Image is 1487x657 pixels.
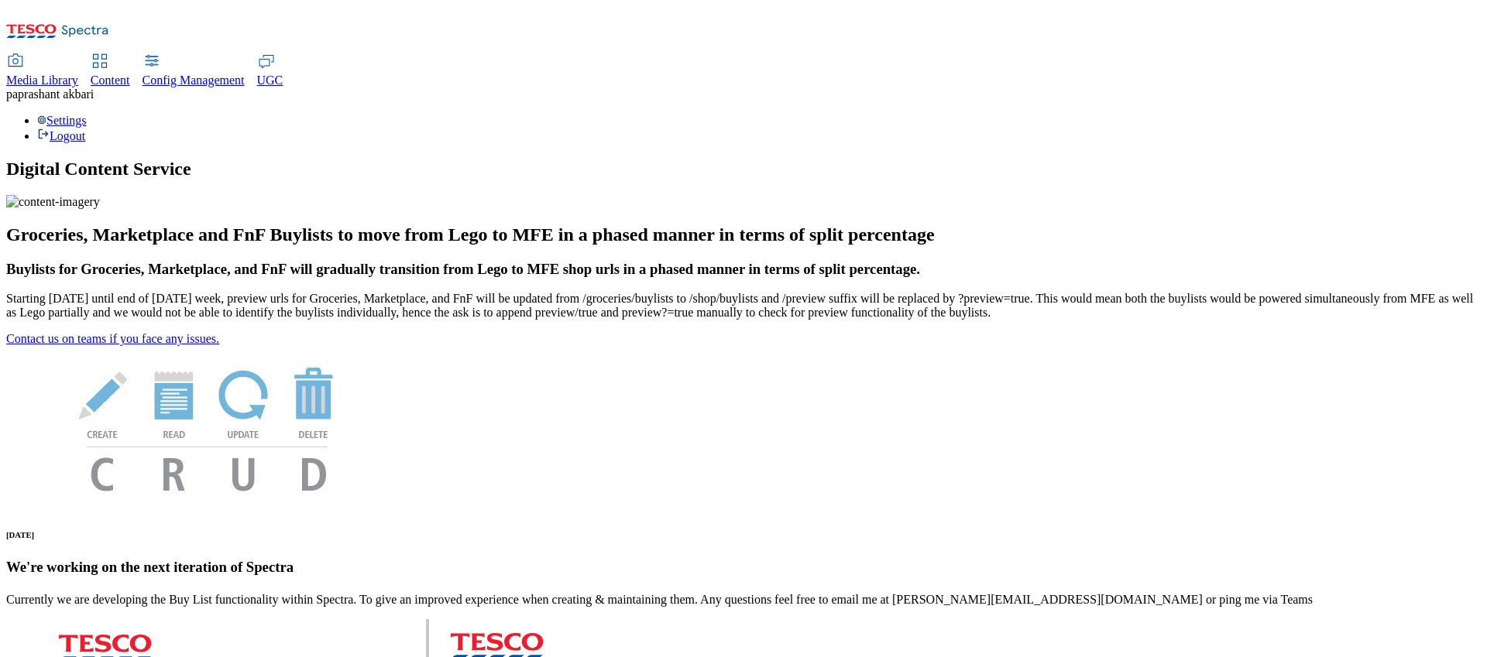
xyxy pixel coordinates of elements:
a: Logout [37,129,85,142]
span: Content [91,74,130,87]
span: pa [6,87,18,101]
span: Media Library [6,74,78,87]
a: UGC [257,55,283,87]
h1: Digital Content Service [6,159,1481,180]
a: Settings [37,114,87,127]
p: Starting [DATE] until end of [DATE] week, preview urls for Groceries, Marketplace, and FnF will b... [6,292,1481,320]
a: Content [91,55,130,87]
span: Config Management [143,74,245,87]
span: prashant akbari [18,87,94,101]
a: Config Management [143,55,245,87]
img: News Image [6,346,409,508]
img: content-imagery [6,195,100,209]
h6: [DATE] [6,530,1481,539]
span: UGC [257,74,283,87]
h2: Groceries, Marketplace and FnF Buylists to move from Lego to MFE in a phased manner in terms of s... [6,224,1481,245]
h3: Buylists for Groceries, Marketplace, and FnF will gradually transition from Lego to MFE shop urls... [6,261,1481,278]
a: Media Library [6,55,78,87]
h3: We're working on the next iteration of Spectra [6,559,1481,576]
p: Currently we are developing the Buy List functionality within Spectra. To give an improved experi... [6,593,1481,607]
a: Contact us on teams if you face any issues. [6,332,219,345]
